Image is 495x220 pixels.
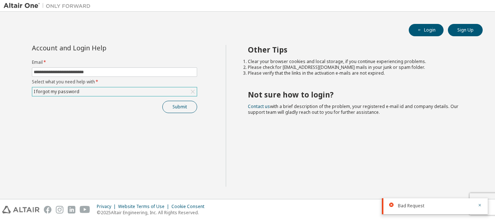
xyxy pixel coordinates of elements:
[32,59,197,65] label: Email
[248,45,470,54] h2: Other Tips
[248,65,470,70] li: Please check for [EMAIL_ADDRESS][DOMAIN_NAME] mails in your junk or spam folder.
[32,79,197,85] label: Select what you need help with
[32,87,197,96] div: I forgot my password
[248,103,270,109] a: Contact us
[68,206,75,213] img: linkedin.svg
[162,101,197,113] button: Submit
[248,70,470,76] li: Please verify that the links in the activation e-mails are not expired.
[97,204,118,209] div: Privacy
[32,45,164,51] div: Account and Login Help
[409,24,444,36] button: Login
[171,204,209,209] div: Cookie Consent
[248,103,458,115] span: with a brief description of the problem, your registered e-mail id and company details. Our suppo...
[33,88,80,96] div: I forgot my password
[56,206,63,213] img: instagram.svg
[118,204,171,209] div: Website Terms of Use
[248,59,470,65] li: Clear your browser cookies and local storage, if you continue experiencing problems.
[80,206,90,213] img: youtube.svg
[248,90,470,99] h2: Not sure how to login?
[398,203,424,209] span: Bad Request
[97,209,209,216] p: © 2025 Altair Engineering, Inc. All Rights Reserved.
[448,24,483,36] button: Sign Up
[4,2,94,9] img: Altair One
[44,206,51,213] img: facebook.svg
[2,206,39,213] img: altair_logo.svg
